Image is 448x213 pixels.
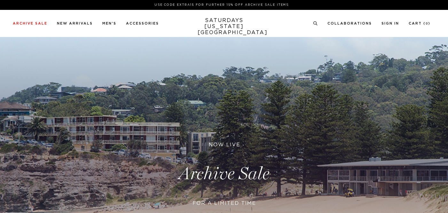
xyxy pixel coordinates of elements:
[57,22,93,25] a: New Arrivals
[327,22,372,25] a: Collaborations
[198,18,250,36] a: SATURDAYS[US_STATE][GEOGRAPHIC_DATA]
[409,22,430,25] a: Cart (0)
[381,22,399,25] a: Sign In
[15,3,428,7] p: Use Code EXTRA15 for Further 15% Off Archive Sale Items
[102,22,116,25] a: Men's
[126,22,159,25] a: Accessories
[426,22,428,25] small: 0
[13,22,47,25] a: Archive Sale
